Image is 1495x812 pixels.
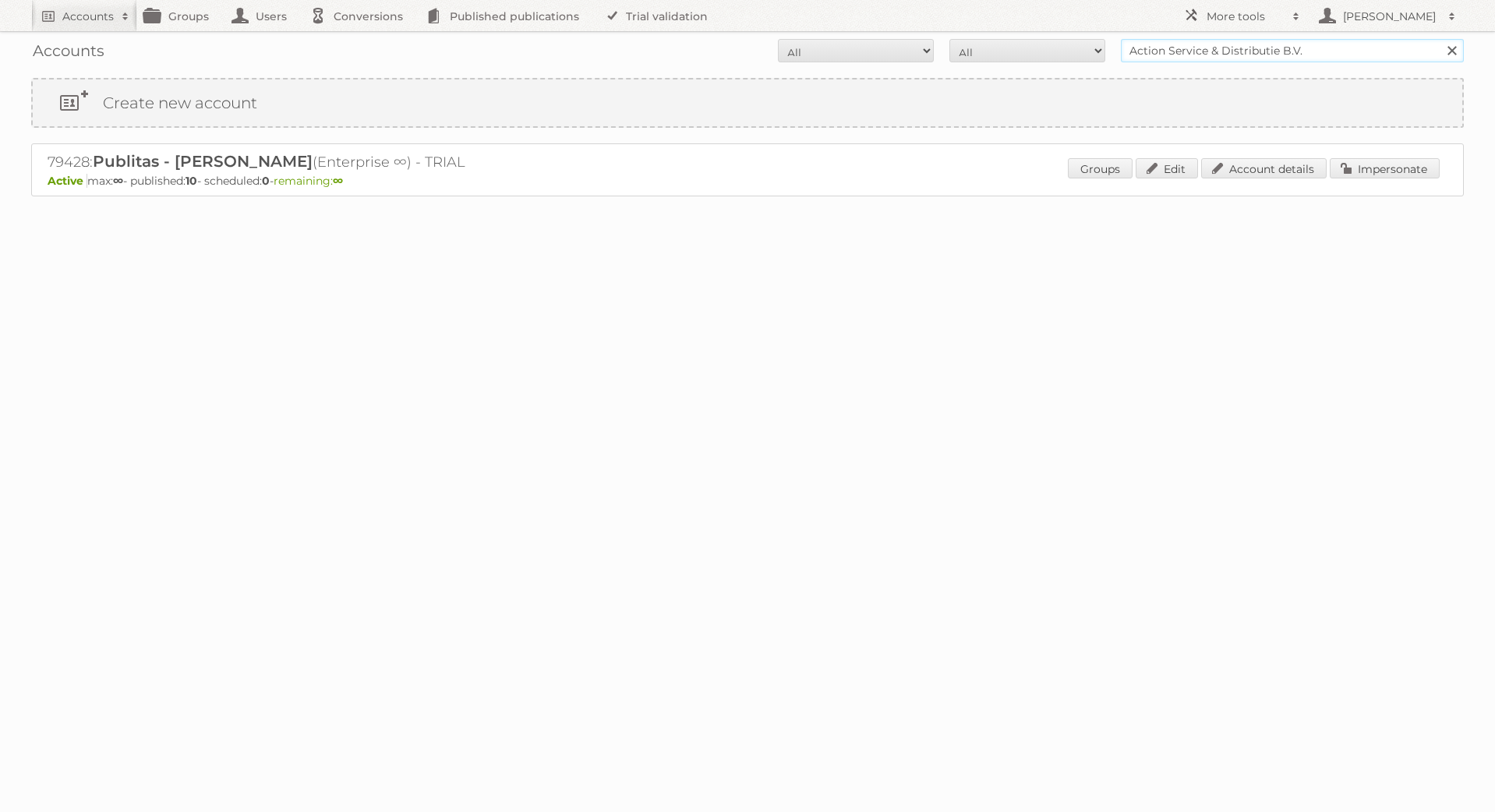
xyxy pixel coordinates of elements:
h2: 79428: (Enterprise ∞) - TRIAL [48,152,593,172]
a: Account details [1201,158,1327,178]
strong: ∞ [113,174,123,188]
h2: Accounts [62,9,114,24]
a: Create new account [33,79,1462,126]
span: remaining: [274,174,343,188]
strong: 0 [262,174,270,188]
strong: ∞ [333,174,343,188]
a: Edit [1136,158,1198,178]
a: Groups [1068,158,1133,178]
strong: 10 [186,174,197,188]
h2: More tools [1207,9,1285,24]
h2: [PERSON_NAME] [1339,9,1440,24]
span: Active [48,174,87,188]
a: Impersonate [1330,158,1440,178]
span: Publitas - [PERSON_NAME] [93,152,313,171]
p: max: - published: - scheduled: - [48,174,1447,188]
